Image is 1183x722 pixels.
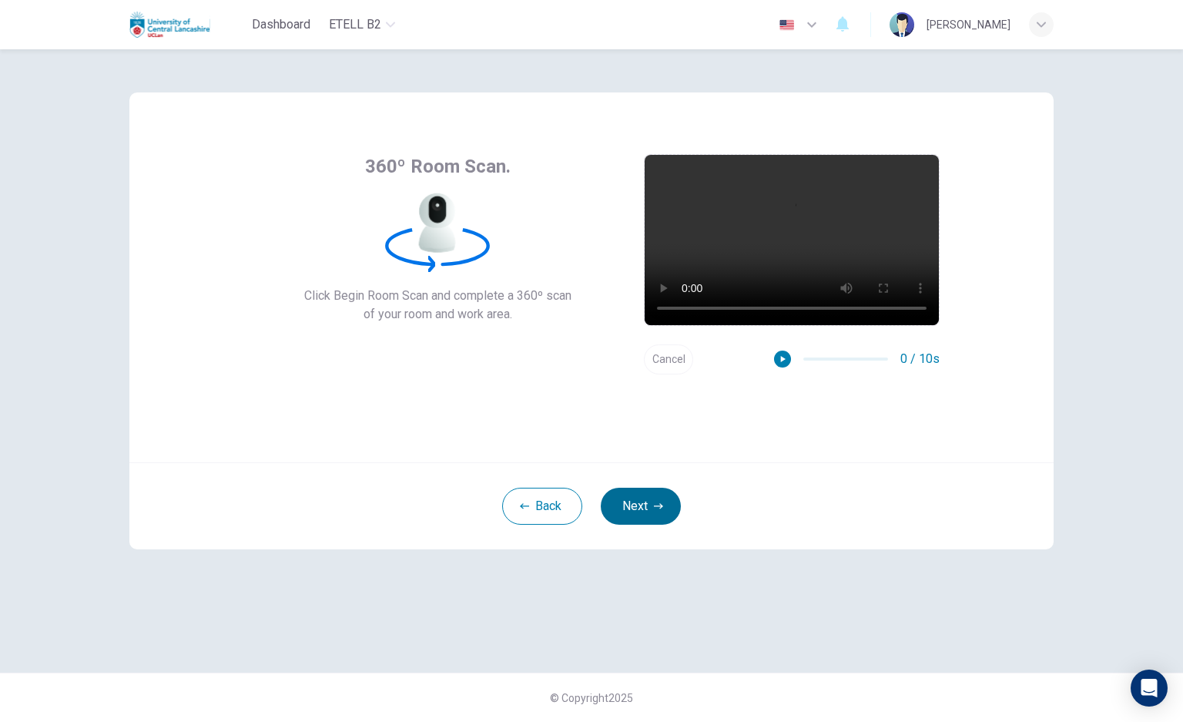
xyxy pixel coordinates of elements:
button: Back [502,488,582,525]
button: Dashboard [246,11,317,39]
button: eTELL B2 [323,11,401,39]
img: en [777,19,796,31]
a: Uclan logo [129,9,246,40]
span: of your room and work area. [304,305,571,324]
span: 0 / 10s [900,350,940,368]
span: Click Begin Room Scan and complete a 360º scan [304,287,571,305]
div: Open Intercom Messenger [1131,670,1168,707]
div: [PERSON_NAME] [927,15,1010,34]
img: Profile picture [890,12,914,37]
img: Uclan logo [129,9,210,40]
span: Dashboard [252,15,310,34]
span: 360º Room Scan. [365,154,511,179]
button: Next [601,488,681,525]
span: © Copyright 2025 [550,692,633,704]
button: Cancel [644,344,693,374]
span: eTELL B2 [329,15,381,34]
